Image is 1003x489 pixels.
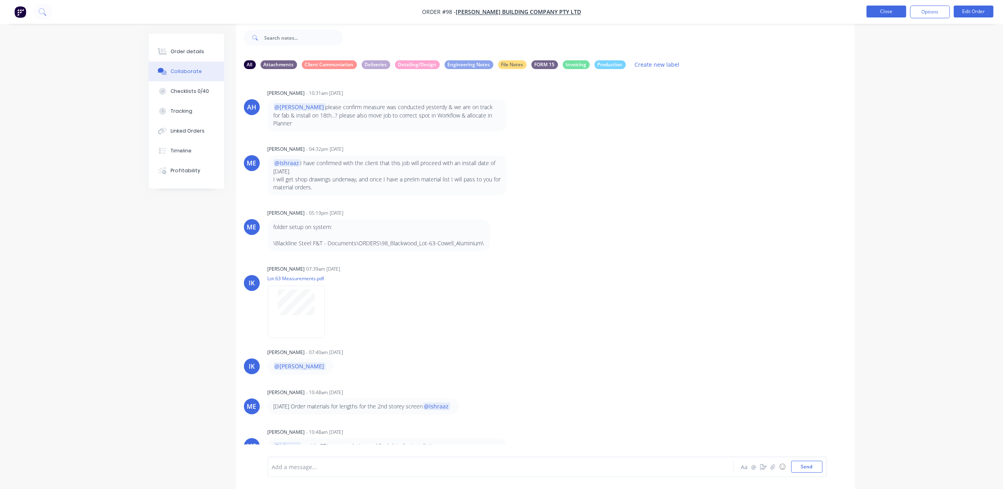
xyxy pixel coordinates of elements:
[395,60,440,69] div: Detailing/Design
[740,462,749,472] button: Aa
[749,462,759,472] button: @
[247,222,257,232] div: ME
[274,159,501,175] p: I have confirmed with the client that this job will proceed with an install date of [DATE].
[791,461,823,473] button: Send
[307,90,343,97] div: - 10:31am [DATE]
[171,147,192,154] div: Timeline
[171,88,209,95] div: Checklists 0/40
[307,349,343,356] div: - 07:40am [DATE]
[274,362,326,370] span: @[PERSON_NAME]
[149,121,224,141] button: Linked Orders
[531,60,558,69] div: FORM 15
[274,402,453,410] p: [DATE] Order materials for lengths for the 2nd storey screen
[247,102,256,112] div: AH
[249,278,255,288] div: IK
[265,30,343,46] input: Search notes...
[274,442,501,458] p: provide ETA on completion and final date for installation program, so we can advise [PERSON_NAME]
[268,349,305,356] div: [PERSON_NAME]
[268,429,305,436] div: [PERSON_NAME]
[149,101,224,121] button: Tracking
[247,158,257,168] div: ME
[149,141,224,161] button: Timeline
[171,167,200,174] div: Profitability
[149,161,224,181] button: Profitability
[268,90,305,97] div: [PERSON_NAME]
[954,6,993,17] button: Edit Order
[867,6,906,17] button: Close
[422,8,456,16] span: Order #98 -
[274,159,301,167] span: @Ishraaz
[595,60,626,69] div: Production
[456,8,581,16] a: [PERSON_NAME] Building Company Pty Ltd
[268,210,305,217] div: [PERSON_NAME]
[268,146,305,153] div: [PERSON_NAME]
[498,60,527,69] div: File Notes
[171,108,192,115] div: Tracking
[302,60,357,69] div: Client Communiation
[307,266,341,273] div: 07:39am [DATE]
[274,239,484,247] p: \Blackline Steel F&T - Documents\ORDERS\98_Blackwood_Lot-63-Cowell_Aluminium\
[268,275,333,282] p: Lot 63 Measurements.pdf
[423,402,450,410] span: @Ishraaz
[268,266,305,273] div: [PERSON_NAME]
[247,402,257,411] div: ME
[307,210,344,217] div: - 05:19pm [DATE]
[244,60,256,69] div: All
[307,146,344,153] div: - 04:32pm [DATE]
[274,223,484,231] p: folder setup on system:
[274,175,501,192] p: I will get shop drawings underway, and once I have a prelim material list I will pass to you for ...
[247,441,257,451] div: ME
[631,59,684,70] button: Create new label
[307,389,343,396] div: - 10:48am [DATE]
[445,60,493,69] div: Engineering Notes
[171,68,202,75] div: Collaborate
[149,81,224,101] button: Checklists 0/40
[274,442,301,450] span: @Ishraaz
[261,60,297,69] div: Attachments
[274,103,501,127] p: please confirm measure was conducted yesterdy & we are on track for fab & install on 18th...? ple...
[274,103,326,111] span: @[PERSON_NAME]
[268,389,305,396] div: [PERSON_NAME]
[249,362,255,371] div: IK
[171,127,205,135] div: Linked Orders
[14,6,26,18] img: Factory
[307,429,343,436] div: - 10:48am [DATE]
[778,462,787,472] button: ☺
[149,62,224,81] button: Collaborate
[171,48,204,55] div: Order details
[563,60,590,69] div: Invoicing
[362,60,390,69] div: Deliveries
[149,42,224,62] button: Order details
[910,6,950,18] button: Options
